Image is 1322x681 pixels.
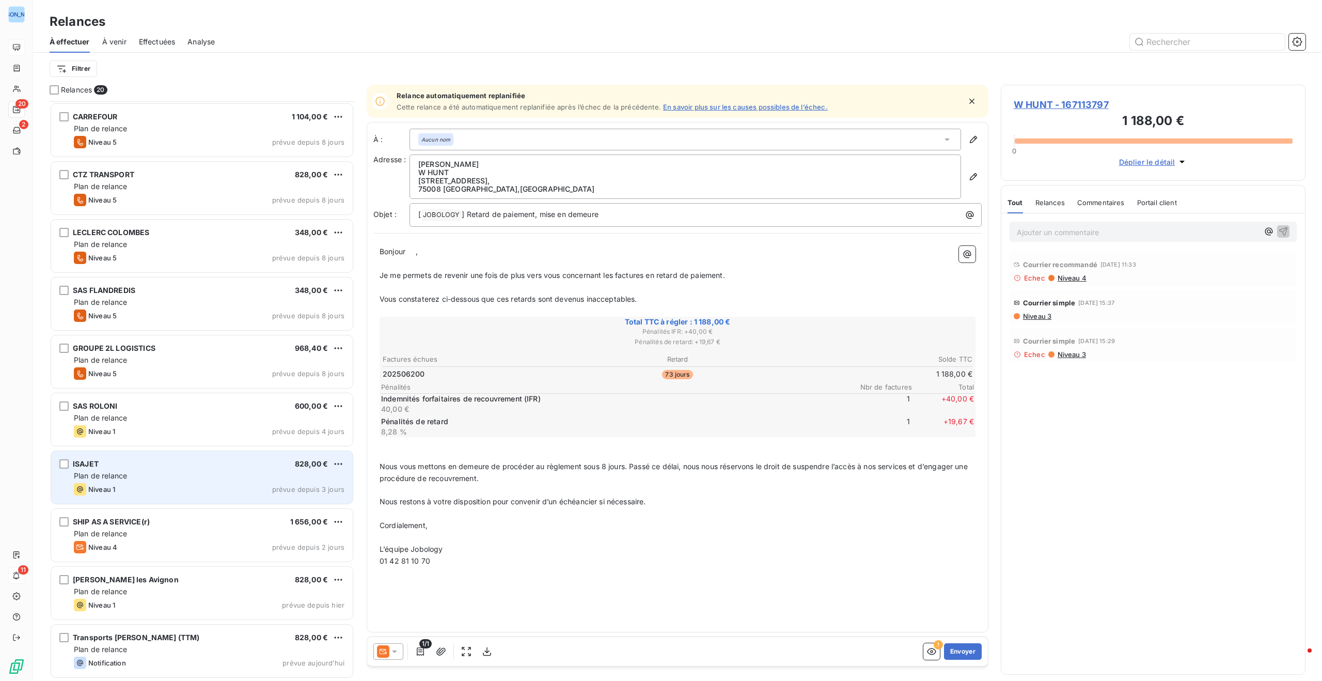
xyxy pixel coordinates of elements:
[295,401,328,410] span: 600,00 €
[416,247,418,256] span: ,
[272,138,344,146] span: prévue depuis 8 jours
[380,497,646,506] span: Nous restons à votre disposition pour convenir d’un échéancier si nécessaire.
[19,120,28,129] span: 2
[944,643,982,660] button: Envoyer
[1022,312,1051,320] span: Niveau 3
[74,645,127,654] span: Plan de relance
[50,101,354,681] div: grid
[1057,274,1087,282] span: Niveau 4
[419,639,432,648] span: 1/1
[380,556,430,565] span: 01 42 81 10 70
[1137,198,1177,207] span: Portail client
[373,155,406,164] span: Adresse :
[381,317,974,327] span: Total TTC à régler : 1 188,00 €
[88,196,117,204] span: Niveau 5
[1012,147,1016,155] span: 0
[1057,350,1086,359] span: Niveau 3
[74,355,127,364] span: Plan de relance
[848,394,910,414] span: 1
[373,210,397,219] span: Objet :
[373,134,410,145] label: À :
[380,521,428,530] span: Cordialement,
[381,404,846,414] p: 40,00 €
[73,170,134,179] span: CTZ TRANSPORT
[88,543,117,551] span: Niveau 4
[73,633,200,642] span: Transports [PERSON_NAME] (TTM)
[1116,156,1191,168] button: Déplier le détail
[73,344,155,352] span: GROUPE 2L LOGISTICS
[8,658,25,675] img: Logo LeanPay
[73,286,135,295] span: SAS FLANDREDIS
[1024,274,1045,282] span: Echec
[397,103,661,111] span: Cette relance a été automatiquement replanifiée après l’échec de la précédente.
[381,383,850,391] span: Pénalités
[418,185,952,193] p: 75008 [GEOGRAPHIC_DATA] , [GEOGRAPHIC_DATA]
[88,427,115,436] span: Niveau 1
[397,91,828,100] span: Relance automatiquement replanifiée
[88,601,115,609] span: Niveau 1
[50,37,90,47] span: À effectuer
[1077,198,1125,207] span: Commentaires
[382,354,578,365] th: Factures échues
[295,286,328,295] span: 348,00 €
[139,37,176,47] span: Effectuées
[74,240,127,249] span: Plan de relance
[1023,299,1075,307] span: Courrier simple
[1023,260,1097,269] span: Courrier recommandé
[381,394,846,404] p: Indemnités forfaitaires de recouvrement (IFR)
[88,369,117,378] span: Niveau 5
[88,312,117,320] span: Niveau 5
[61,85,92,95] span: Relances
[421,136,450,143] em: Aucun nom
[777,354,973,365] th: Solde TTC
[381,416,846,427] p: Pénalités de retard
[1014,112,1293,132] h3: 1 188,00 €
[848,416,910,437] span: 1
[272,312,344,320] span: prévue depuis 8 jours
[1130,34,1285,50] input: Rechercher
[663,103,828,111] a: En savoir plus sur les causes possibles de l’échec.
[380,295,637,303] span: Vous constaterez ci-dessous que ces retards sont devenus inacceptables.
[8,6,25,23] div: [PERSON_NAME]
[295,633,328,642] span: 828,00 €
[74,413,127,422] span: Plan de relance
[662,370,693,379] span: 73 jours
[383,369,424,379] span: 202506200
[88,485,115,493] span: Niveau 1
[15,99,28,109] span: 20
[187,37,215,47] span: Analyse
[418,210,421,219] span: [
[912,416,974,437] span: + 19,67 €
[1078,300,1114,306] span: [DATE] 15:37
[295,575,328,584] span: 828,00 €
[74,124,127,133] span: Plan de relance
[295,344,328,352] span: 968,40 €
[74,587,127,596] span: Plan de relance
[1119,157,1175,167] span: Déplier le détail
[579,354,776,365] th: Retard
[272,254,344,262] span: prévue depuis 8 jours
[1024,350,1045,359] span: Echec
[73,112,117,121] span: CARREFOUR
[102,37,127,47] span: À venir
[1014,98,1293,112] span: W HUNT - 167113797
[292,112,328,121] span: 1 104,00 €
[1035,198,1065,207] span: Relances
[272,196,344,204] span: prévue depuis 8 jours
[421,209,461,221] span: JOBOLOGY
[94,85,107,95] span: 20
[73,228,149,237] span: LECLERC COLOMBES
[272,369,344,378] span: prévue depuis 8 jours
[74,471,127,480] span: Plan de relance
[1023,337,1075,345] span: Courrier simple
[50,12,105,31] h3: Relances
[73,575,179,584] span: [PERSON_NAME] les Avignon
[380,271,725,280] span: Je me permets de revenir une fois de plus vers vous concernant les factures en retard de paiement.
[295,459,328,468] span: 828,00 €
[1008,198,1023,207] span: Tout
[462,210,599,219] span: ] Retard de paiement, mise en demeure
[381,337,974,347] span: Pénalités de retard : + 19,67 €
[381,427,846,437] p: 8,28 %
[777,368,973,380] td: 1 188,00 €
[418,177,952,185] p: [STREET_ADDRESS],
